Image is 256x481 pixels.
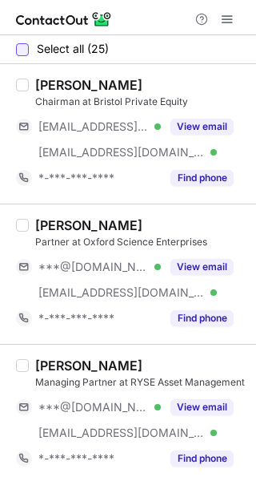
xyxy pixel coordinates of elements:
span: Select all (25) [37,42,109,55]
div: Partner at Oxford Science Enterprises [35,235,246,249]
span: [EMAIL_ADDRESS][DOMAIN_NAME] [38,285,205,300]
div: Chairman at Bristol Private Equity [35,95,246,109]
img: ContactOut v5.3.10 [16,10,112,29]
span: [EMAIL_ADDRESS][PERSON_NAME][DOMAIN_NAME] [38,119,149,134]
button: Reveal Button [170,259,234,275]
span: ***@[DOMAIN_NAME] [38,400,149,414]
div: [PERSON_NAME] [35,77,142,93]
button: Reveal Button [170,310,234,326]
button: Reveal Button [170,170,234,186]
button: Reveal Button [170,451,234,467]
span: [EMAIL_ADDRESS][DOMAIN_NAME] [38,426,205,440]
div: Managing Partner at RYSE Asset Management [35,375,246,390]
span: [EMAIL_ADDRESS][DOMAIN_NAME] [38,145,205,160]
div: [PERSON_NAME] [35,217,142,233]
div: [PERSON_NAME] [35,358,142,374]
button: Reveal Button [170,119,234,135]
span: ***@[DOMAIN_NAME] [38,260,149,274]
button: Reveal Button [170,399,234,415]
